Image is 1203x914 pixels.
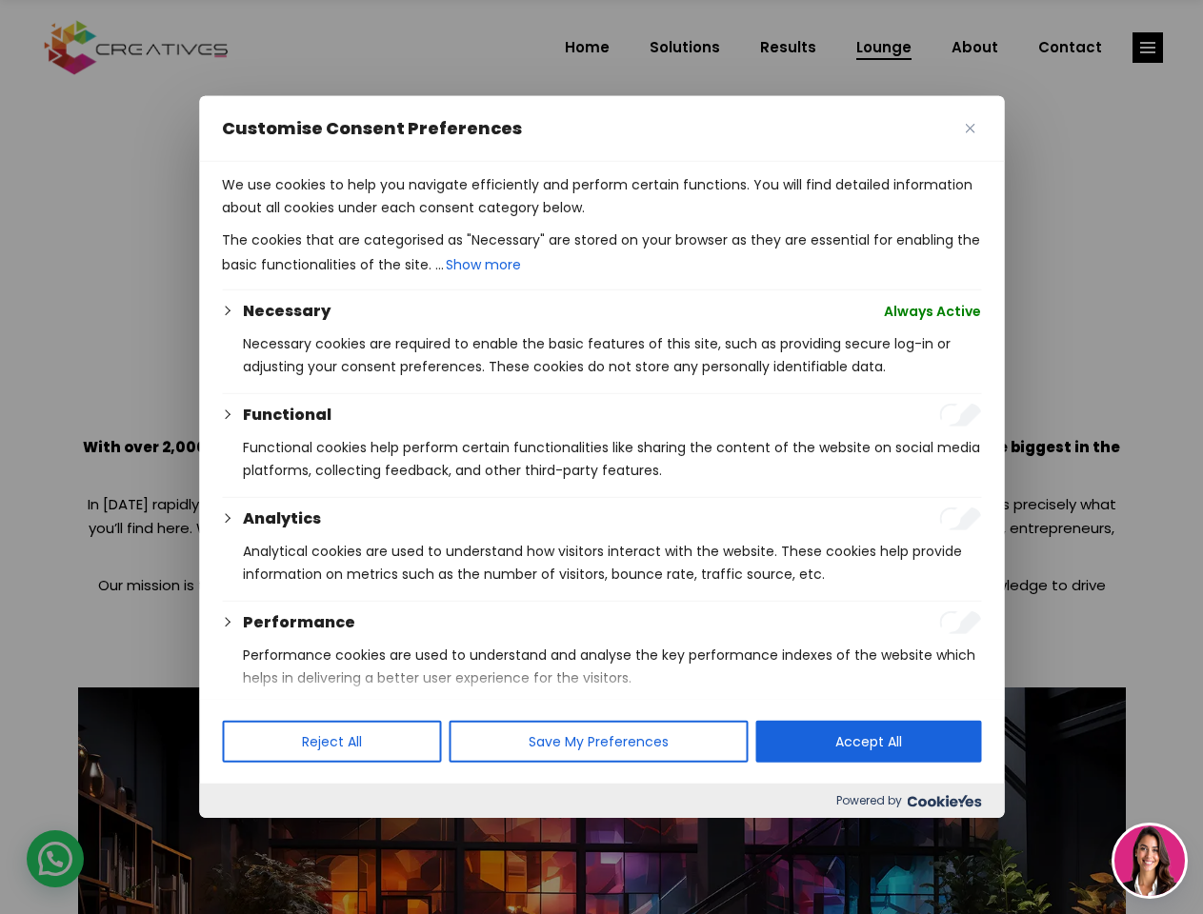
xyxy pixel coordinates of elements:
button: Show more [444,251,523,278]
input: Enable Performance [939,611,981,634]
p: Analytical cookies are used to understand how visitors interact with the website. These cookies h... [243,540,981,586]
div: Powered by [199,784,1004,818]
input: Enable Analytics [939,507,981,530]
p: We use cookies to help you navigate efficiently and perform certain functions. You will find deta... [222,173,981,219]
img: Close [965,124,974,133]
img: agent [1114,825,1185,896]
span: Always Active [884,300,981,323]
p: Performance cookies are used to understand and analyse the key performance indexes of the website... [243,644,981,689]
button: Functional [243,404,331,427]
p: Functional cookies help perform certain functionalities like sharing the content of the website o... [243,436,981,482]
button: Necessary [243,300,331,323]
button: Analytics [243,507,321,530]
div: Customise Consent Preferences [199,96,1004,818]
input: Enable Functional [939,404,981,427]
button: Close [958,117,981,140]
button: Performance [243,611,355,634]
img: Cookieyes logo [907,795,981,807]
button: Accept All [755,721,981,763]
span: Customise Consent Preferences [222,117,522,140]
p: The cookies that are categorised as "Necessary" are stored on your browser as they are essential ... [222,228,981,278]
button: Save My Preferences [449,721,748,763]
button: Reject All [222,721,441,763]
p: Necessary cookies are required to enable the basic features of this site, such as providing secur... [243,332,981,378]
